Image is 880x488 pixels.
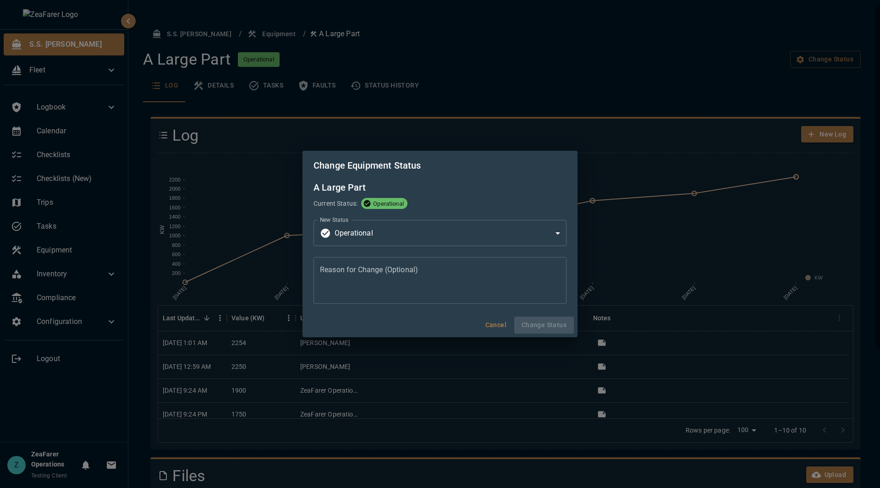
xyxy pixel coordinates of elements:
p: Operational [335,228,373,239]
h2: Change Equipment Status [302,151,577,180]
label: New Status [320,216,348,224]
p: Current Status: [313,199,357,208]
span: Operational [369,199,407,208]
h6: A Large Part [313,180,566,195]
button: Cancel [481,317,511,334]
